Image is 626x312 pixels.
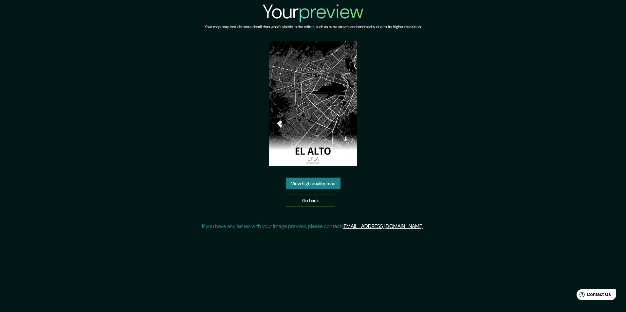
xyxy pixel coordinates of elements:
[286,195,335,207] a: Go back
[202,222,424,230] p: If you have any issues with your image preview, please contact .
[568,286,619,305] iframe: Help widget launcher
[205,24,421,30] h6: Your map may include more detail than what's visible in the editor, such as extra streets and lan...
[269,41,357,166] img: created-map-preview
[342,223,423,230] a: [EMAIL_ADDRESS][DOMAIN_NAME]
[286,178,341,190] a: View high quality map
